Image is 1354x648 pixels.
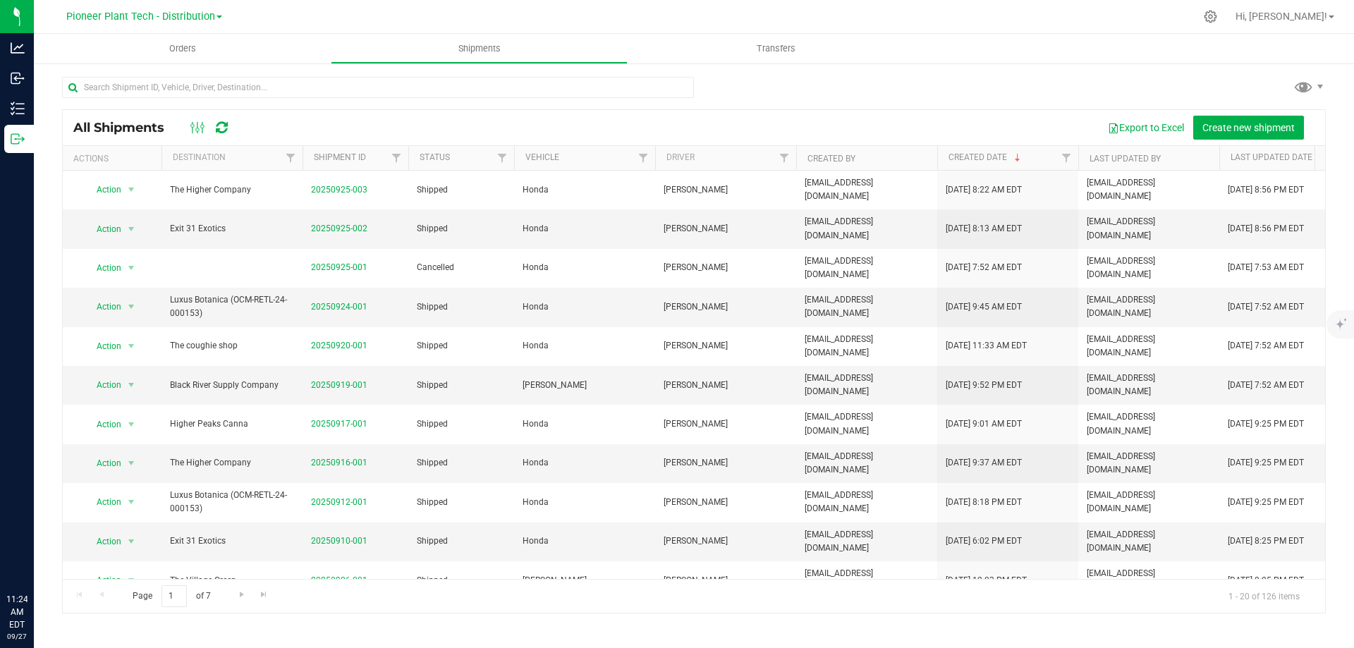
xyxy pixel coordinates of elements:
span: [DATE] 8:25 PM EDT [1228,574,1304,587]
span: [PERSON_NAME] [523,379,647,392]
span: select [123,180,140,200]
p: 09/27 [6,631,28,642]
div: Actions [73,154,156,164]
span: Higher Peaks Canna [170,417,294,431]
span: Shipped [417,417,506,431]
span: [EMAIL_ADDRESS][DOMAIN_NAME] [805,450,929,477]
span: [DATE] 7:53 AM EDT [1228,261,1304,274]
span: [EMAIL_ADDRESS][DOMAIN_NAME] [805,293,929,320]
span: [EMAIL_ADDRESS][DOMAIN_NAME] [805,567,929,594]
inline-svg: Analytics [11,41,25,55]
a: Filter [491,146,514,170]
span: [PERSON_NAME] [664,417,788,431]
span: Action [84,258,122,278]
span: [PERSON_NAME] [664,339,788,353]
span: select [123,532,140,551]
span: [EMAIL_ADDRESS][DOMAIN_NAME] [1087,567,1211,594]
a: 20250919-001 [311,380,367,390]
span: Shipped [417,183,506,197]
span: [EMAIL_ADDRESS][DOMAIN_NAME] [1087,410,1211,437]
span: [PERSON_NAME] [664,222,788,236]
span: select [123,415,140,434]
a: Last Updated By [1090,154,1161,164]
span: [EMAIL_ADDRESS][DOMAIN_NAME] [805,489,929,515]
span: select [123,258,140,278]
span: All Shipments [73,120,178,135]
span: Shipments [439,42,520,55]
span: [PERSON_NAME] [664,379,788,392]
span: select [123,570,140,590]
span: Page of 7 [121,585,222,607]
span: [EMAIL_ADDRESS][DOMAIN_NAME] [1087,333,1211,360]
span: Action [84,180,122,200]
span: select [123,297,140,317]
span: [EMAIL_ADDRESS][DOMAIN_NAME] [805,215,929,242]
span: [EMAIL_ADDRESS][DOMAIN_NAME] [805,528,929,555]
button: Export to Excel [1099,116,1193,140]
a: 20250924-001 [311,302,367,312]
span: Exit 31 Exotics [170,222,294,236]
th: Driver [655,146,796,171]
a: 20250906-001 [311,575,367,585]
inline-svg: Inbound [11,71,25,85]
a: 20250917-001 [311,419,367,429]
a: Shipments [331,34,628,63]
span: Honda [523,456,647,470]
a: Created By [807,154,855,164]
span: [PERSON_NAME] [664,183,788,197]
span: Exit 31 Exotics [170,534,294,548]
iframe: Resource center [14,535,56,577]
span: Action [84,219,122,239]
span: Action [84,532,122,551]
span: [DATE] 8:13 AM EDT [946,222,1022,236]
span: [EMAIL_ADDRESS][DOMAIN_NAME] [805,333,929,360]
a: Filter [279,146,303,170]
inline-svg: Outbound [11,132,25,146]
span: Luxus Botanica (OCM-RETL-24-000153) [170,489,294,515]
span: [PERSON_NAME] [664,300,788,314]
span: [DATE] 7:52 AM EDT [1228,339,1304,353]
span: [DATE] 11:33 AM EDT [946,339,1027,353]
span: [EMAIL_ADDRESS][DOMAIN_NAME] [805,255,929,281]
span: Hi, [PERSON_NAME]! [1236,11,1327,22]
a: 20250912-001 [311,497,367,507]
span: [DATE] 9:37 AM EDT [946,456,1022,470]
span: [DATE] 9:25 PM EDT [1228,496,1304,509]
span: [DATE] 8:56 PM EDT [1228,222,1304,236]
inline-svg: Inventory [11,102,25,116]
a: Vehicle [525,152,559,162]
span: [DATE] 8:22 AM EDT [946,183,1022,197]
span: The coughie shop [170,339,294,353]
div: Manage settings [1202,10,1219,23]
span: [DATE] 12:03 PM EDT [946,574,1027,587]
span: Action [84,297,122,317]
span: [DATE] 9:52 PM EDT [946,379,1022,392]
a: Go to the next page [231,585,252,604]
span: Black River Supply Company [170,379,294,392]
button: Create new shipment [1193,116,1304,140]
a: Filter [773,146,796,170]
a: Filter [385,146,408,170]
span: [DATE] 9:25 PM EDT [1228,456,1304,470]
span: select [123,453,140,473]
span: [DATE] 9:01 AM EDT [946,417,1022,431]
span: Shipped [417,300,506,314]
span: Action [84,336,122,356]
span: [DATE] 8:56 PM EDT [1228,183,1304,197]
span: [EMAIL_ADDRESS][DOMAIN_NAME] [1087,215,1211,242]
span: [DATE] 8:25 PM EDT [1228,534,1304,548]
span: Transfers [738,42,815,55]
a: 20250920-001 [311,341,367,350]
a: Filter [632,146,655,170]
a: 20250925-001 [311,262,367,272]
span: Honda [523,183,647,197]
span: select [123,492,140,512]
span: Honda [523,417,647,431]
span: select [123,219,140,239]
span: Honda [523,300,647,314]
span: Shipped [417,496,506,509]
span: Honda [523,534,647,548]
span: Create new shipment [1202,122,1295,133]
a: Created Date [949,152,1023,162]
span: Shipped [417,379,506,392]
